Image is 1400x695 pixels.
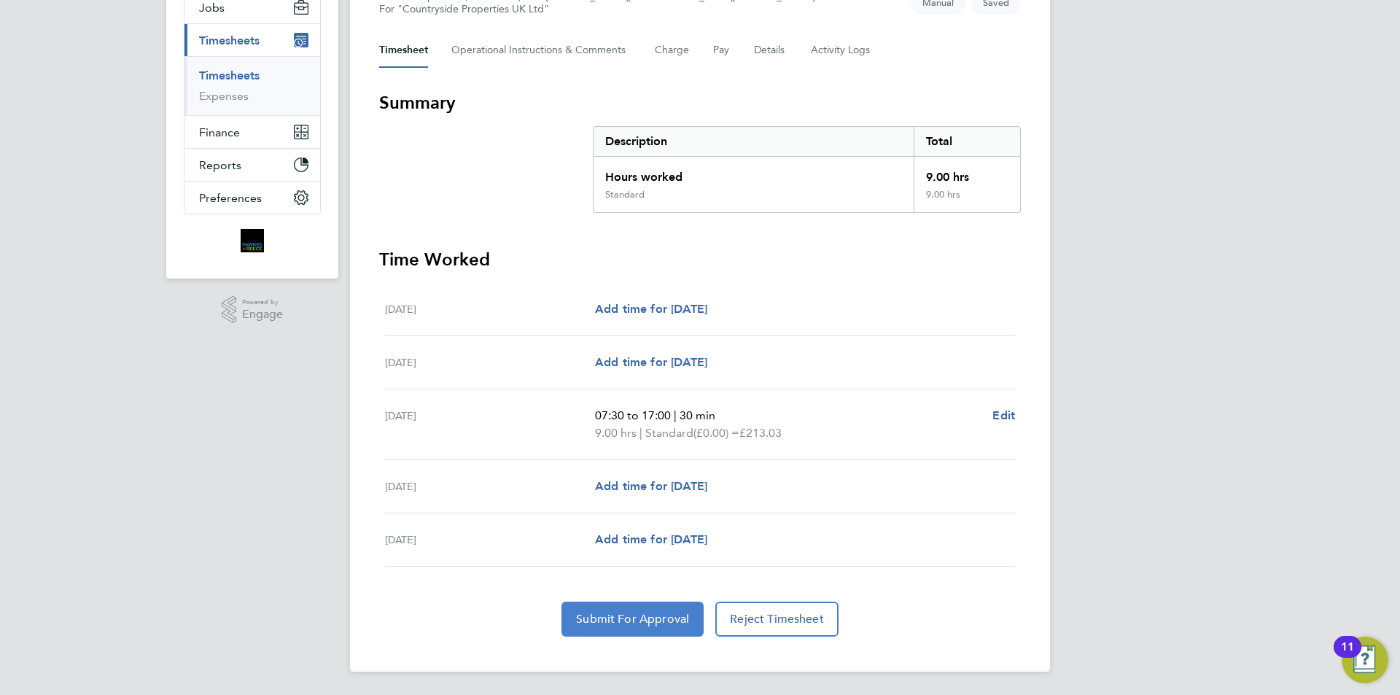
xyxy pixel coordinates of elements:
span: Engage [242,308,283,321]
a: Timesheets [199,69,260,82]
a: Add time for [DATE] [595,300,707,318]
span: 30 min [680,408,715,422]
span: Add time for [DATE] [595,302,707,316]
button: Timesheets [184,24,320,56]
button: Preferences [184,182,320,214]
div: [DATE] [385,531,595,548]
img: bromak-logo-retina.png [241,229,264,252]
span: Add time for [DATE] [595,355,707,369]
a: Powered byEngage [222,296,284,324]
span: Submit For Approval [576,612,689,626]
div: [DATE] [385,300,595,318]
button: Operational Instructions & Comments [451,33,631,68]
h3: Time Worked [379,248,1021,271]
button: Reject Timesheet [715,602,839,637]
button: Submit For Approval [561,602,704,637]
h3: Summary [379,91,1021,114]
span: Jobs [199,1,225,15]
div: 9.00 hrs [914,157,1020,189]
div: Standard [605,189,645,201]
div: Summary [593,126,1021,213]
button: Timesheet [379,33,428,68]
span: Timesheets [199,34,260,47]
span: | [674,408,677,422]
button: Finance [184,116,320,148]
div: [DATE] [385,354,595,371]
div: 9.00 hrs [914,189,1020,212]
button: Open Resource Center, 11 new notifications [1342,637,1388,683]
span: 9.00 hrs [595,426,637,440]
span: Add time for [DATE] [595,532,707,546]
div: [DATE] [385,478,595,495]
div: [DATE] [385,407,595,442]
div: Total [914,127,1020,156]
a: Go to home page [184,229,321,252]
div: For "Countryside Properties UK Ltd" [379,3,820,15]
span: £213.03 [739,426,782,440]
button: Reports [184,149,320,181]
span: 07:30 to 17:00 [595,408,671,422]
div: Timesheets [184,56,320,115]
button: Activity Logs [811,33,872,68]
section: Timesheet [379,91,1021,637]
span: Standard [645,424,693,442]
a: Add time for [DATE] [595,354,707,371]
span: Preferences [199,191,262,205]
button: Charge [655,33,690,68]
span: Add time for [DATE] [595,479,707,493]
div: Hours worked [594,157,914,189]
a: Edit [992,407,1015,424]
span: | [639,426,642,440]
div: Description [594,127,914,156]
span: Reject Timesheet [730,612,824,626]
div: 11 [1341,647,1354,666]
a: Expenses [199,89,249,103]
span: Reports [199,158,241,172]
button: Pay [713,33,731,68]
a: Add time for [DATE] [595,478,707,495]
span: Finance [199,125,240,139]
a: Add time for [DATE] [595,531,707,548]
span: Edit [992,408,1015,422]
span: Powered by [242,296,283,308]
span: (£0.00) = [693,426,739,440]
button: Details [754,33,787,68]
